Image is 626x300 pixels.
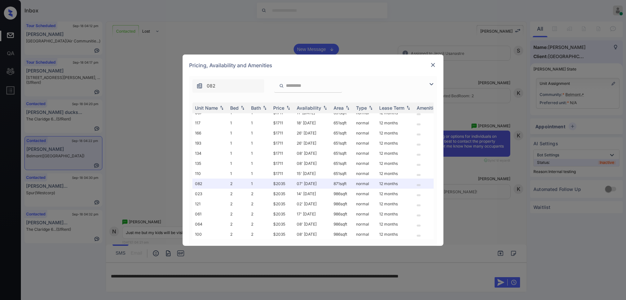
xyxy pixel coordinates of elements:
div: Availability [297,105,321,111]
td: $1711 [271,168,294,179]
td: 12 months [377,158,414,168]
td: $2035 [271,219,294,229]
td: 18' [DATE] [294,118,331,128]
td: normal [353,148,377,158]
td: 2 [228,199,248,209]
div: Area [334,105,344,111]
td: $1711 [271,148,294,158]
img: sorting [322,105,328,110]
img: sorting [344,105,351,110]
td: 1 [228,148,248,158]
td: 651 sqft [331,128,353,138]
td: 100 [192,229,228,239]
td: $2035 [271,189,294,199]
td: $1711 [271,128,294,138]
img: icon-zuma [279,83,284,89]
td: normal [353,209,377,219]
div: Amenities [417,105,439,111]
td: 134 [192,148,228,158]
td: 121 [192,199,228,209]
td: normal [353,189,377,199]
td: $2035 [271,199,294,209]
td: 1 [248,148,271,158]
td: 26' [DATE] [294,128,331,138]
td: 08' [DATE] [294,158,331,168]
div: Type [356,105,367,111]
td: 17' [DATE] [294,209,331,219]
td: $1711 [271,118,294,128]
td: 061 [192,209,228,219]
td: 2 [248,229,271,239]
td: 15' [DATE] [294,168,331,179]
td: 1 [228,158,248,168]
td: 986 sqft [331,199,353,209]
td: 193 [192,138,228,148]
td: normal [353,219,377,229]
td: 1 [248,138,271,148]
td: 08' [DATE] [294,229,331,239]
td: 986 sqft [331,189,353,199]
img: sorting [239,105,246,110]
td: 2 [248,199,271,209]
td: 110 [192,168,228,179]
td: 651 sqft [331,158,353,168]
td: 12 months [377,179,414,189]
td: 2 [228,189,248,199]
td: 12 months [377,229,414,239]
td: normal [353,199,377,209]
td: 871 sqft [331,179,353,189]
td: 12 months [377,219,414,229]
td: $2035 [271,209,294,219]
img: sorting [367,105,374,110]
img: sorting [285,105,291,110]
td: 986 sqft [331,209,353,219]
td: 1 [228,138,248,148]
td: 2 [248,209,271,219]
div: Lease Term [379,105,404,111]
td: 2 [228,179,248,189]
img: sorting [405,105,411,110]
td: normal [353,168,377,179]
td: normal [353,128,377,138]
td: 1 [228,168,248,179]
td: 117 [192,118,228,128]
div: Unit Name [195,105,218,111]
td: 12 months [377,168,414,179]
td: 12 months [377,148,414,158]
td: 12 months [377,209,414,219]
td: 2 [228,229,248,239]
td: $2035 [271,179,294,189]
td: 1 [248,158,271,168]
td: $1711 [271,158,294,168]
td: 14' [DATE] [294,189,331,199]
td: 07' [DATE] [294,179,331,189]
td: 023 [192,189,228,199]
td: 12 months [377,189,414,199]
span: 082 [207,82,216,89]
td: 1 [248,118,271,128]
td: 651 sqft [331,118,353,128]
td: 986 sqft [331,219,353,229]
td: 064 [192,219,228,229]
td: 082 [192,179,228,189]
td: normal [353,138,377,148]
td: 12 months [377,199,414,209]
td: 12 months [377,138,414,148]
td: $1711 [271,138,294,148]
td: 08' [DATE] [294,148,331,158]
div: Price [273,105,284,111]
img: sorting [261,105,268,110]
div: Bed [230,105,239,111]
td: 2 [228,219,248,229]
td: 1 [248,128,271,138]
img: icon-zuma [427,80,435,88]
td: 2 [248,189,271,199]
td: normal [353,229,377,239]
td: 1 [228,118,248,128]
td: 2 [228,209,248,219]
td: 135 [192,158,228,168]
img: icon-zuma [196,83,203,89]
td: 986 sqft [331,229,353,239]
td: 651 sqft [331,148,353,158]
img: close [430,62,436,68]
